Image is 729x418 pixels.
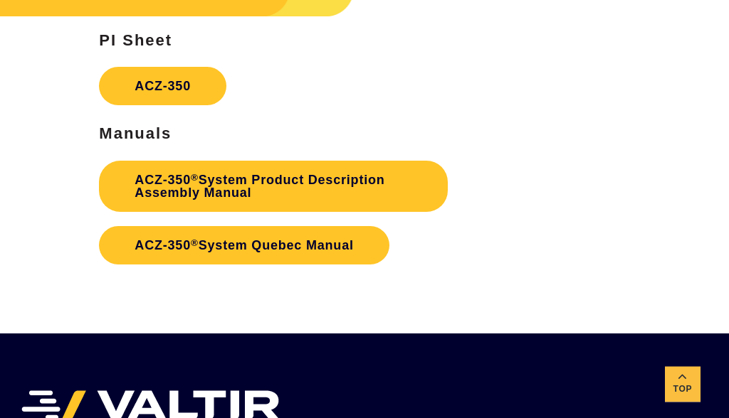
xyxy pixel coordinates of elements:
a: Top [665,367,701,402]
strong: Manuals [99,125,172,143]
span: Top [665,381,701,397]
a: ACZ-350 [99,68,226,106]
sup: ® [191,238,199,249]
strong: PI Sheet [99,32,172,50]
a: ACZ-350®System Quebec Manual [99,227,389,265]
a: ACZ-350®System Product Description Assembly Manual [99,161,447,213]
sup: ® [191,173,199,183]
